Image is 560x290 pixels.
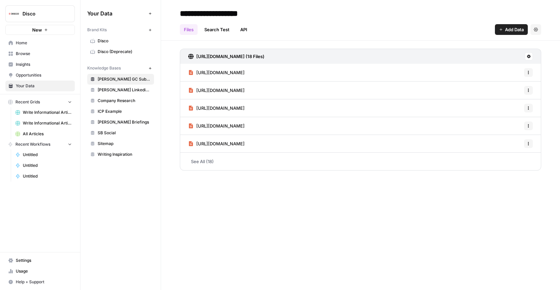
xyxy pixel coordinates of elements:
a: All Articles [12,129,75,139]
a: Browse [5,48,75,59]
span: Settings [16,257,72,263]
button: Recent Workflows [5,139,75,149]
span: Insights [16,61,72,67]
span: Browse [16,51,72,57]
span: SB Social [98,130,151,136]
a: [URL][DOMAIN_NAME] [188,64,245,81]
h3: [URL][DOMAIN_NAME] (18 Files) [196,53,264,60]
button: New [5,25,75,35]
a: Disco (Deprecate) [87,46,154,57]
a: Opportunities [5,70,75,81]
button: Workspace: Disco [5,5,75,22]
span: [URL][DOMAIN_NAME] [196,87,245,94]
a: [URL][DOMAIN_NAME] [188,82,245,99]
a: Write Informational Articles [12,107,75,118]
span: Writing Inspiration [98,151,151,157]
a: SB Social [87,128,154,138]
span: Company Research [98,98,151,104]
a: API [236,24,251,35]
a: [PERSON_NAME] Briefings [87,117,154,128]
span: Untitled [23,152,72,158]
span: Usage [16,268,72,274]
span: Disco [98,38,151,44]
a: [URL][DOMAIN_NAME] (18 Files) [188,49,264,64]
span: Sitemap [98,141,151,147]
span: Your Data [16,83,72,89]
a: Company Research [87,95,154,106]
a: Untitled [12,171,75,182]
a: Sitemap [87,138,154,149]
span: Your Data [87,9,146,17]
a: Usage [5,266,75,277]
span: [URL][DOMAIN_NAME] [196,140,245,147]
span: New [32,27,42,33]
a: ICP Example [87,106,154,117]
button: Recent Grids [5,97,75,107]
a: Disco [87,36,154,46]
button: Add Data [495,24,528,35]
span: Disco (Deprecate) [98,49,151,55]
span: Disco [22,10,63,17]
span: Recent Grids [15,99,40,105]
a: Writing Inspiration [87,149,154,160]
span: [PERSON_NAME] Linkedin Posts [98,87,151,93]
button: Help + Support [5,277,75,287]
span: Add Data [505,26,524,33]
span: ICP Example [98,108,151,114]
a: [PERSON_NAME] Linkedin Posts [87,85,154,95]
a: [URL][DOMAIN_NAME] [188,135,245,152]
span: Untitled [23,173,72,179]
a: Write Informational Articles [12,118,75,129]
a: Untitled [12,149,75,160]
span: [URL][DOMAIN_NAME] [196,105,245,111]
span: Home [16,40,72,46]
a: Insights [5,59,75,70]
span: Opportunities [16,72,72,78]
span: [URL][DOMAIN_NAME] [196,123,245,129]
span: Write Informational Articles [23,120,72,126]
a: [URL][DOMAIN_NAME] [188,117,245,135]
span: All Articles [23,131,72,137]
a: See All (18) [180,153,541,170]
span: [PERSON_NAME] Briefings [98,119,151,125]
span: [URL][DOMAIN_NAME] [196,69,245,76]
a: [PERSON_NAME] GC Substack [87,74,154,85]
span: Help + Support [16,279,72,285]
a: Untitled [12,160,75,171]
img: Disco Logo [8,8,20,20]
span: Write Informational Articles [23,109,72,115]
a: Files [180,24,198,35]
a: Home [5,38,75,48]
span: Brand Kits [87,27,107,33]
a: Search Test [200,24,234,35]
span: Recent Workflows [15,141,50,147]
span: Untitled [23,162,72,168]
a: [URL][DOMAIN_NAME] [188,99,245,117]
a: Settings [5,255,75,266]
span: Knowledge Bases [87,65,121,71]
span: [PERSON_NAME] GC Substack [98,76,151,82]
a: Your Data [5,81,75,91]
